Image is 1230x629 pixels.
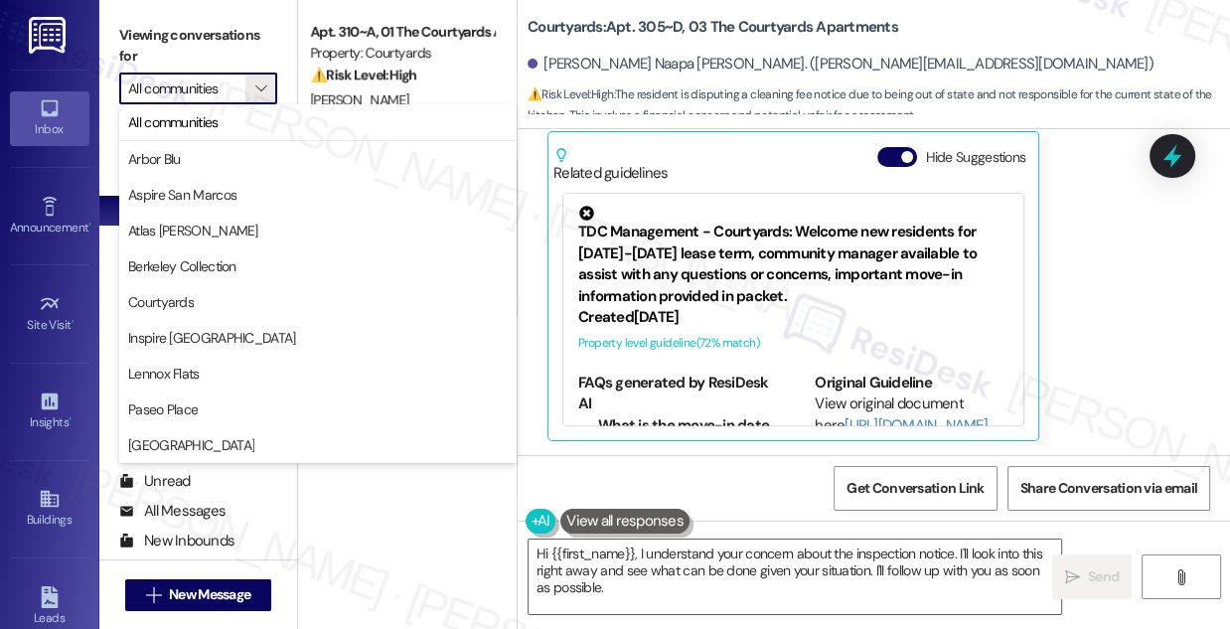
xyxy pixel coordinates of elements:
i:  [146,587,161,603]
textarea: Hi {{first_name}}, I understand your concern about the inspection notice. I'll look into this rig... [529,540,1061,614]
label: Hide Suggestions [925,147,1025,168]
button: Get Conversation Link [834,466,997,511]
div: Property: Courtyards [310,43,494,64]
span: • [72,315,75,329]
div: Related guidelines [553,147,669,184]
div: Prospects + Residents [99,134,297,155]
div: TDC Management - Courtyards: Welcome new residents for [DATE]-[DATE] lease term, community manage... [578,206,1008,307]
input: All communities [128,73,245,104]
div: Created [DATE] [578,307,1008,328]
i:  [255,80,266,96]
span: Get Conversation Link [846,478,984,499]
span: Atlas [PERSON_NAME] [128,221,258,240]
button: Share Conversation via email [1007,466,1210,511]
label: Viewing conversations for [119,20,277,73]
i:  [1173,569,1188,585]
i:  [1065,569,1080,585]
span: All communities [128,112,219,132]
span: Lennox Flats [128,364,200,384]
span: • [88,218,91,232]
div: View original document here [815,393,1008,436]
span: Paseo Place [128,399,198,419]
span: Send [1088,566,1119,587]
div: Apt. 310~A, 01 The Courtyards Apartments [310,22,494,43]
button: Send [1052,554,1132,599]
b: FAQs generated by ResiDesk AI [578,373,769,413]
div: Property level guideline ( 72 % match) [578,333,1008,354]
span: Arbor Blu [128,149,181,169]
span: • [69,412,72,426]
button: New Message [125,579,272,611]
div: All Messages [119,501,226,522]
div: New Inbounds [119,531,234,551]
span: Inspire [GEOGRAPHIC_DATA] [128,328,296,348]
span: Berkeley Collection [128,256,236,276]
span: Share Conversation via email [1020,478,1197,499]
span: [GEOGRAPHIC_DATA] [128,435,254,455]
a: Insights • [10,385,89,438]
strong: ⚠️ Risk Level: High [310,66,417,83]
img: ResiDesk Logo [29,17,70,54]
a: Site Visit • [10,287,89,341]
a: Inbox [10,91,89,145]
li: What is the move-in date for the [DATE]-[DATE] lease term? [598,415,772,479]
b: Courtyards: Apt. 305~D, 03 The Courtyards Apartments [528,17,898,38]
b: Original Guideline [815,373,932,393]
a: Buildings [10,482,89,536]
div: Unread [119,471,191,492]
strong: ⚠️ Risk Level: High [528,86,613,102]
a: [URL][DOMAIN_NAME]… [845,415,995,435]
span: New Message [169,584,250,605]
span: [PERSON_NAME] [310,90,409,108]
div: [PERSON_NAME] Naapa [PERSON_NAME]. ([PERSON_NAME][EMAIL_ADDRESS][DOMAIN_NAME]) [528,54,1153,75]
span: Courtyards [128,292,194,312]
span: : The resident is disputing a cleaning fee notice due to being out of state and not responsible f... [528,84,1230,127]
div: Prospects [99,404,297,425]
span: Aspire San Marcos [128,185,236,205]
